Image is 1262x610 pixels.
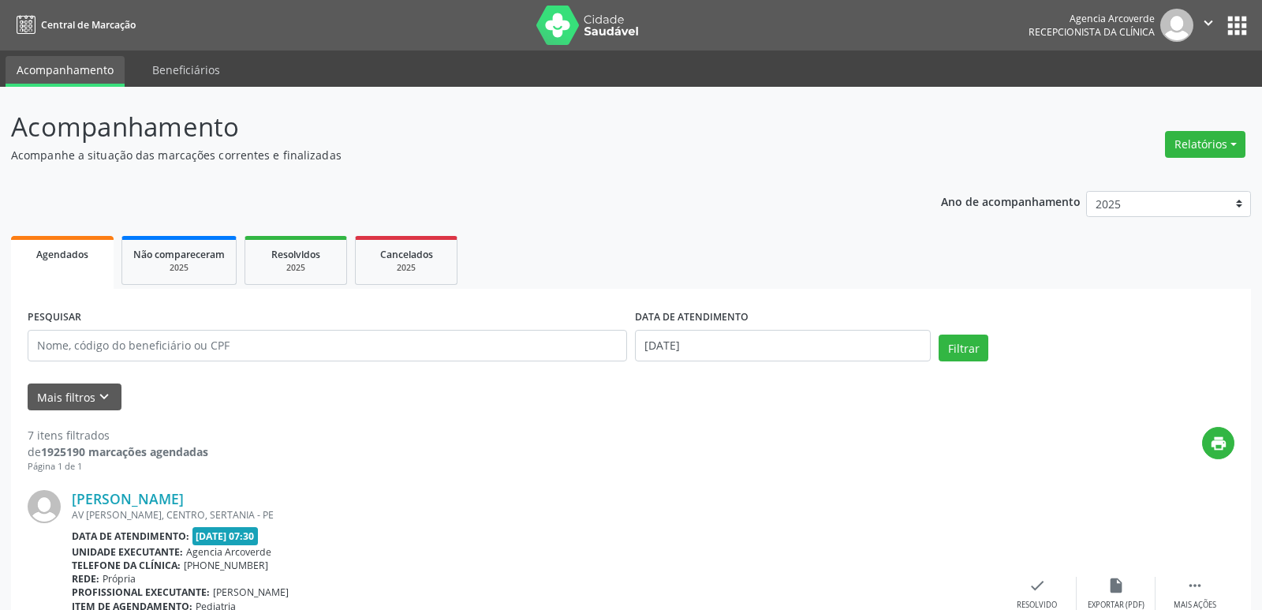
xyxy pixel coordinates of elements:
[271,248,320,261] span: Resolvidos
[133,262,225,274] div: 2025
[11,147,879,163] p: Acompanhe a situação das marcações correntes e finalizadas
[72,559,181,572] b: Telefone da clínica:
[1029,577,1046,594] i: check
[28,305,81,330] label: PESQUISAR
[28,384,121,411] button: Mais filtroskeyboard_arrow_down
[36,248,88,261] span: Agendados
[213,586,289,599] span: [PERSON_NAME]
[635,305,749,330] label: DATA DE ATENDIMENTO
[6,56,125,87] a: Acompanhamento
[1210,435,1227,452] i: print
[72,586,210,599] b: Profissional executante:
[72,530,189,543] b: Data de atendimento:
[41,18,136,32] span: Central de Marcação
[941,191,1081,211] p: Ano de acompanhamento
[28,460,208,473] div: Página 1 de 1
[72,572,99,586] b: Rede:
[1029,25,1155,39] span: Recepcionista da clínica
[95,388,113,406] i: keyboard_arrow_down
[184,559,268,572] span: [PHONE_NUMBER]
[28,330,627,361] input: Nome, código do beneficiário ou CPF
[256,262,335,274] div: 2025
[1202,427,1234,459] button: print
[11,12,136,38] a: Central de Marcação
[41,444,208,459] strong: 1925190 marcações agendadas
[28,443,208,460] div: de
[72,508,998,522] div: AV [PERSON_NAME], CENTRO, SERTANIA - PE
[1165,131,1245,158] button: Relatórios
[1200,14,1217,32] i: 
[635,330,931,361] input: Selecione um intervalo
[1186,577,1204,594] i: 
[186,545,271,559] span: Agencia Arcoverde
[939,335,988,361] button: Filtrar
[1223,12,1251,39] button: apps
[192,527,259,545] span: [DATE] 07:30
[1107,577,1125,594] i: insert_drive_file
[380,248,433,261] span: Cancelados
[72,545,183,559] b: Unidade executante:
[141,56,231,84] a: Beneficiários
[28,427,208,443] div: 7 itens filtrados
[103,572,136,586] span: Própria
[1193,9,1223,42] button: 
[72,490,184,507] a: [PERSON_NAME]
[367,262,446,274] div: 2025
[1160,9,1193,42] img: img
[133,248,225,261] span: Não compareceram
[1029,12,1155,25] div: Agencia Arcoverde
[28,490,61,523] img: img
[11,107,879,147] p: Acompanhamento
